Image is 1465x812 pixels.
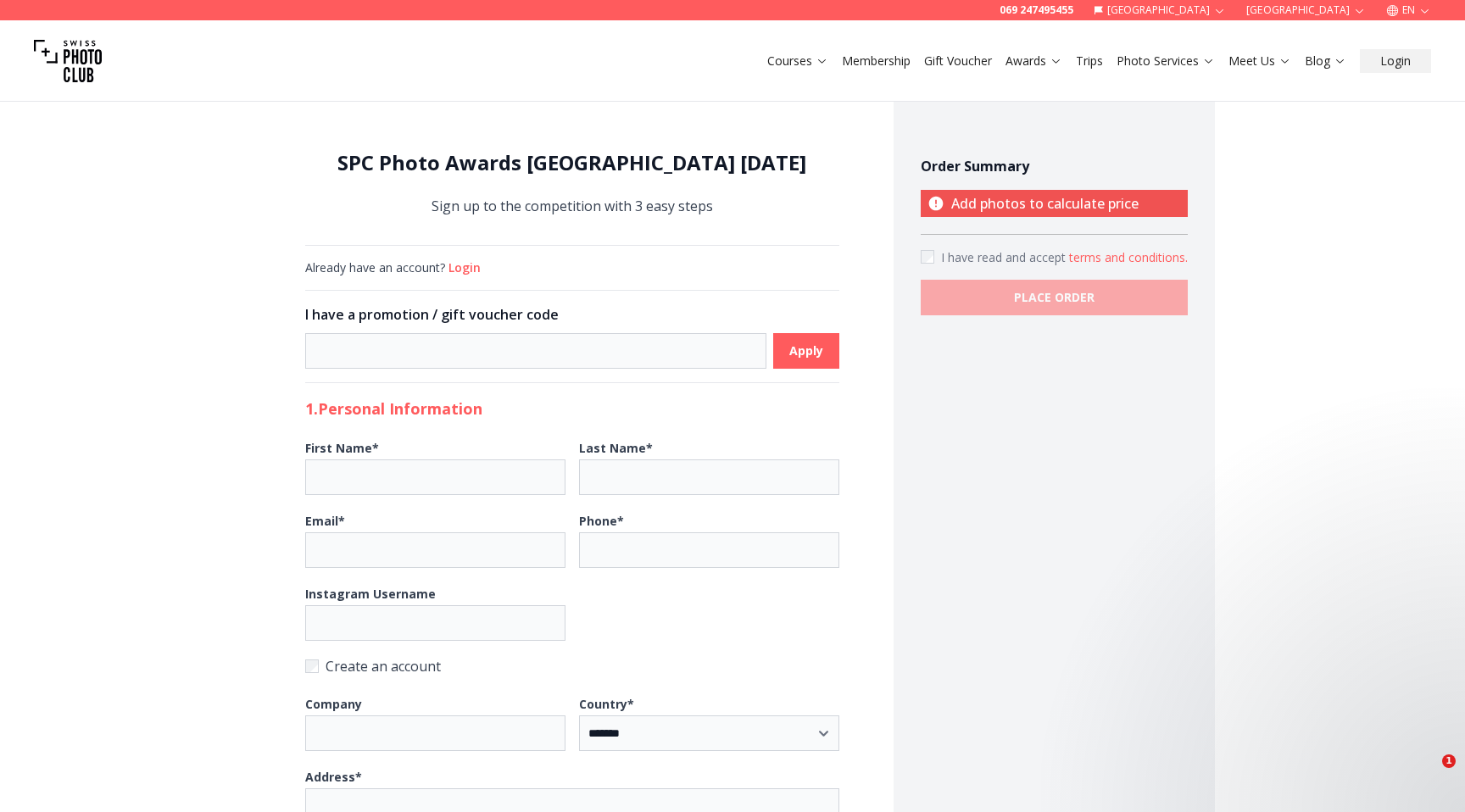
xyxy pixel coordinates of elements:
input: First Name* [305,459,565,495]
b: Address * [305,769,362,785]
button: Courses [760,49,835,73]
input: Phone* [579,532,839,568]
select: Country* [579,715,839,751]
b: Company [305,696,362,712]
button: Photo Services [1110,49,1222,73]
button: Apply [773,333,839,369]
button: Blog [1298,49,1353,73]
a: Meet Us [1228,53,1291,70]
a: Courses [767,53,828,70]
input: Company [305,715,565,751]
h2: 1. Personal Information [305,397,839,420]
h4: Order Summary [921,156,1188,176]
b: Country * [579,696,634,712]
a: Gift Voucher [924,53,992,70]
button: Awards [999,49,1069,73]
h3: I have a promotion / gift voucher code [305,304,839,325]
b: First Name * [305,440,379,456]
button: Login [448,259,481,276]
a: Awards [1005,53,1062,70]
label: Create an account [305,654,839,678]
div: Sign up to the competition with 3 easy steps [305,149,839,218]
p: Add photos to calculate price [921,190,1188,217]
button: Gift Voucher [917,49,999,73]
span: 1 [1442,754,1456,768]
b: Email * [305,513,345,529]
a: Blog [1305,53,1346,70]
b: PLACE ORDER [1014,289,1095,306]
b: Phone * [579,513,624,529]
span: I have read and accept [941,249,1069,265]
a: Photo Services [1117,53,1215,70]
a: Trips [1076,53,1103,70]
input: Instagram Username [305,605,565,641]
button: Membership [835,49,917,73]
input: Create an account [305,659,319,673]
h1: SPC Photo Awards [GEOGRAPHIC_DATA] [DATE] [305,149,839,176]
iframe: Intercom live chat [1407,754,1448,795]
b: Last Name * [579,440,653,456]
img: Swiss photo club [34,27,102,95]
button: Accept termsI have read and accept [1069,249,1188,266]
input: Last Name* [579,459,839,495]
button: Trips [1069,49,1110,73]
input: Accept terms [921,250,934,264]
button: PLACE ORDER [921,280,1188,315]
button: Login [1360,49,1431,73]
b: Instagram Username [305,586,436,602]
button: Meet Us [1222,49,1298,73]
input: Email* [305,532,565,568]
div: Already have an account? [305,259,839,276]
b: Apply [789,342,823,359]
a: 069 247495455 [1000,3,1073,17]
a: Membership [842,53,911,70]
